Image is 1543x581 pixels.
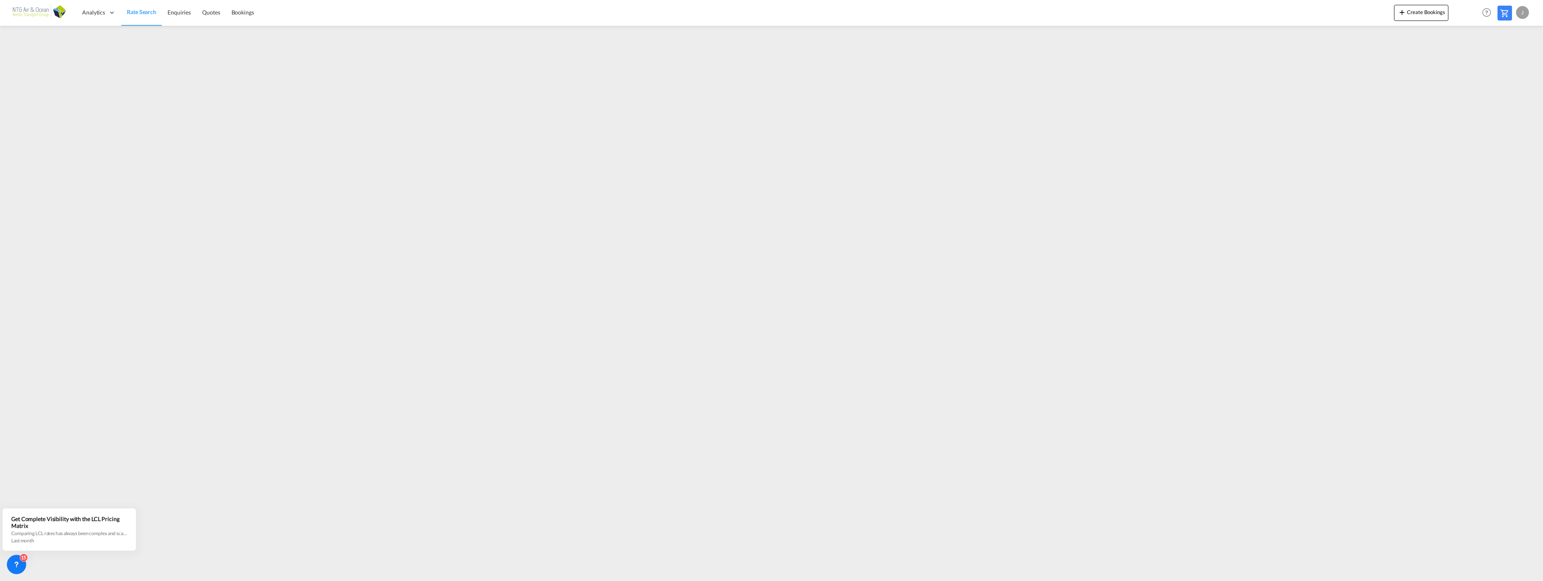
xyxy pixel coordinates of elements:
span: Quotes [202,9,220,16]
div: Help [1480,6,1497,20]
span: Analytics [82,8,105,16]
span: Rate Search [127,8,156,15]
img: af31b1c0b01f11ecbc353f8e72265e29.png [12,4,66,22]
div: J [1516,6,1529,19]
button: icon-plus 400-fgCreate Bookings [1394,5,1448,21]
span: Enquiries [168,9,191,16]
span: Help [1480,6,1493,19]
md-icon: icon-plus 400-fg [1397,7,1407,17]
span: Bookings [232,9,254,16]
